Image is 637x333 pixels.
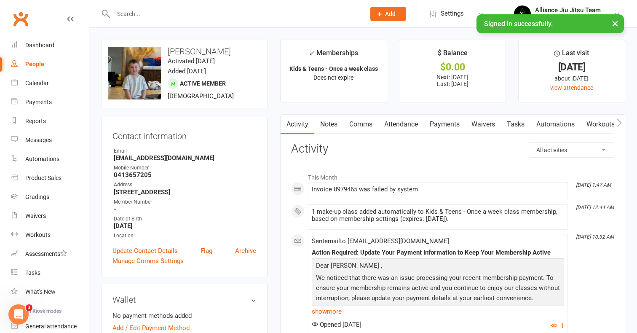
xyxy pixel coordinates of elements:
[309,49,314,57] i: ✓
[484,20,553,28] span: Signed in successfully.
[114,198,256,206] div: Member Number
[551,321,564,331] button: 1
[312,249,564,256] div: Action Required: Update Your Payment Information to Keep Your Membership Active
[168,92,234,100] span: [DEMOGRAPHIC_DATA]
[438,48,468,63] div: $ Balance
[11,207,89,226] a: Waivers
[11,188,89,207] a: Gradings
[114,188,256,196] strong: [STREET_ADDRESS]
[112,323,190,333] a: Add / Edit Payment Method
[25,99,52,105] div: Payments
[550,84,593,91] a: view attendance
[10,8,31,30] a: Clubworx
[526,74,617,83] div: about [DATE]
[25,212,46,219] div: Waivers
[535,14,613,21] div: Alliance [GEOGRAPHIC_DATA]
[26,304,32,311] span: 3
[114,171,256,179] strong: 0413657205
[313,74,353,81] span: Does not expire
[114,164,256,172] div: Mobile Number
[112,311,256,321] li: No payment methods added
[576,204,614,210] i: [DATE] 12:44 AM
[309,48,358,63] div: Memberships
[501,115,530,134] a: Tasks
[291,142,614,156] h3: Activity
[180,80,226,87] span: Active member
[581,115,621,134] a: Workouts
[112,295,256,304] h3: Wallet
[114,147,256,155] div: Email
[312,186,564,193] div: Invoice 0979465 was failed by system
[25,80,49,86] div: Calendar
[25,175,62,181] div: Product Sales
[25,231,51,238] div: Workouts
[535,6,613,14] div: Alliance Jiu Jitsu Team
[114,154,256,162] strong: [EMAIL_ADDRESS][DOMAIN_NAME]
[291,169,614,182] li: This Month
[441,4,464,23] span: Settings
[314,305,562,317] p: You can easily update your information by clicking the link below:
[114,222,256,230] strong: [DATE]
[378,115,424,134] a: Attendance
[235,246,256,256] a: Archive
[11,74,89,93] a: Calendar
[168,67,206,75] time: Added [DATE]
[11,169,89,188] a: Product Sales
[11,36,89,55] a: Dashboard
[25,137,52,143] div: Messages
[11,282,89,301] a: What's New
[114,205,256,213] strong: -
[314,115,343,134] a: Notes
[11,131,89,150] a: Messages
[25,288,56,295] div: What's New
[108,47,161,99] img: image1748379133.png
[11,93,89,112] a: Payments
[608,14,623,32] button: ×
[576,182,611,188] i: [DATE] 1:47 AM
[114,181,256,189] div: Address
[168,57,215,65] time: Activated [DATE]
[11,112,89,131] a: Reports
[343,115,378,134] a: Comms
[466,115,501,134] a: Waivers
[25,250,67,257] div: Assessments
[25,118,46,124] div: Reports
[108,47,260,56] h3: [PERSON_NAME]
[312,321,361,328] span: Opened [DATE]
[370,7,406,21] button: Add
[25,61,44,67] div: People
[11,150,89,169] a: Automations
[314,260,562,273] p: Dear [PERSON_NAME] ,
[514,5,531,22] img: thumb_image1705117588.png
[11,226,89,244] a: Workouts
[112,128,256,141] h3: Contact information
[312,208,564,223] div: 1 make-up class added automatically to Kids & Teens - Once a week class membership, based on memb...
[8,304,29,325] iframe: Intercom live chat
[25,193,49,200] div: Gradings
[11,244,89,263] a: Assessments
[554,48,589,63] div: Last visit
[11,55,89,74] a: People
[407,63,498,72] div: $0.00
[25,42,54,48] div: Dashboard
[201,246,212,256] a: Flag
[312,237,449,245] span: Sent email to [EMAIL_ADDRESS][DOMAIN_NAME]
[407,74,498,87] p: Next: [DATE] Last: [DATE]
[112,246,178,256] a: Update Contact Details
[25,323,77,330] div: General attendance
[25,156,59,162] div: Automations
[11,263,89,282] a: Tasks
[289,65,378,72] strong: Kids & Teens - Once a week class
[25,269,40,276] div: Tasks
[281,115,314,134] a: Activity
[526,63,617,72] div: [DATE]
[424,115,466,134] a: Payments
[114,215,256,223] div: Date of Birth
[111,8,359,20] input: Search...
[385,11,396,17] span: Add
[112,256,184,266] a: Manage Comms Settings
[312,306,564,317] a: show more
[530,115,581,134] a: Automations
[314,273,562,305] p: We noticed that there was an issue processing your recent membership payment. To ensure your memb...
[114,232,256,240] div: Location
